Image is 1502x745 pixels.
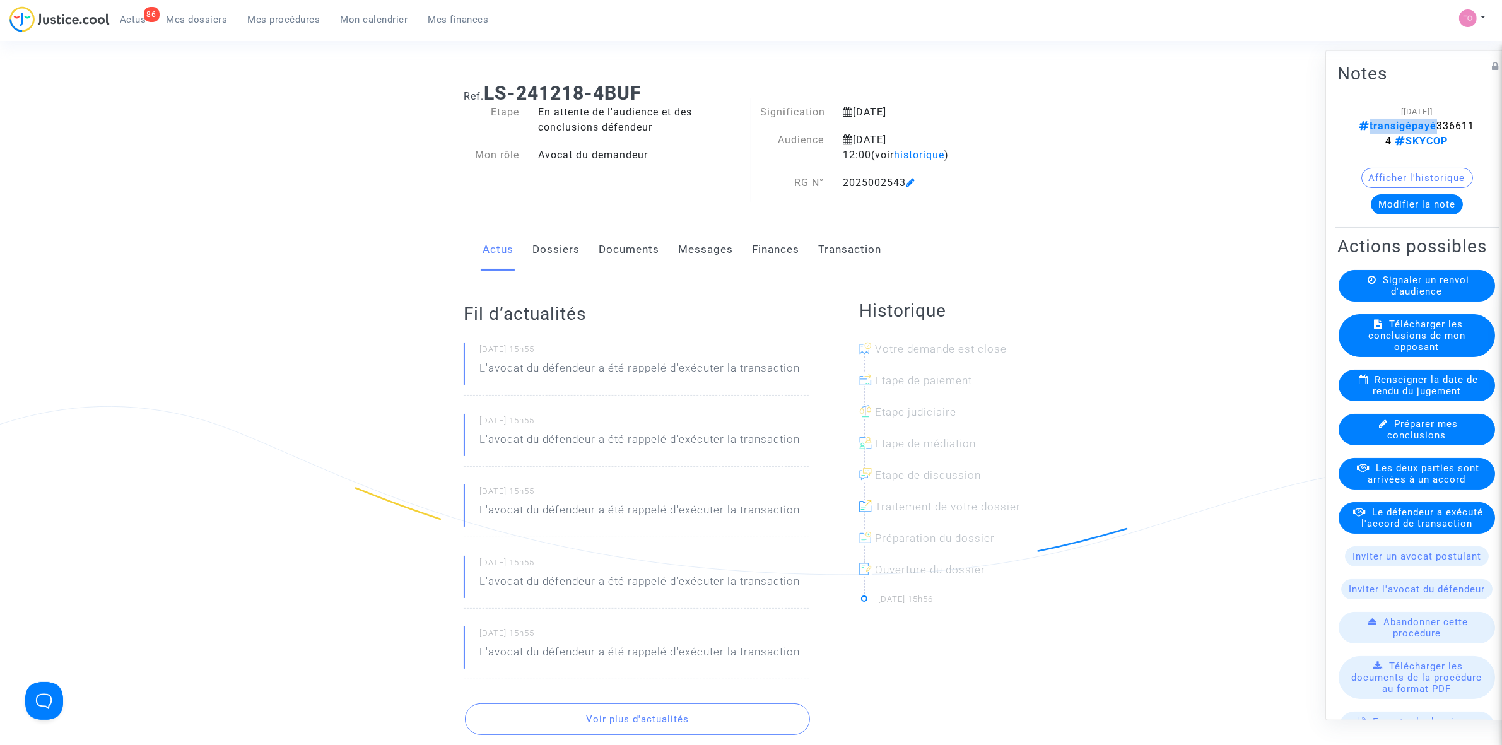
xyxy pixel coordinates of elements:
[479,486,809,502] small: [DATE] 15h55
[532,229,580,271] a: Dossiers
[238,10,331,29] a: Mes procédures
[1337,235,1496,257] h2: Actions possibles
[465,703,810,735] button: Voir plus d'actualités
[479,502,800,524] p: L'avocat du défendeur a été rappelé d'exécuter la transaction
[1359,119,1437,131] span: transigépayé
[751,132,834,163] div: Audience
[751,105,834,120] div: Signification
[25,682,63,720] iframe: Help Scout Beacon - Open
[1401,106,1433,115] span: [[DATE]]
[529,148,751,163] div: Avocat du demandeur
[833,175,998,191] div: 2025002543
[144,7,160,22] div: 86
[156,10,238,29] a: Mes dossiers
[1392,134,1448,146] span: SKYCOP
[454,148,529,163] div: Mon rôle
[484,82,641,104] b: LS-241218-4BUF
[479,557,809,573] small: [DATE] 15h55
[483,229,513,271] a: Actus
[479,628,809,644] small: [DATE] 15h55
[331,10,418,29] a: Mon calendrier
[464,303,809,325] h2: Fil d’actualités
[1352,660,1482,694] span: Télécharger les documents de la procédure au format PDF
[833,105,998,120] div: [DATE]
[875,343,1007,355] span: Votre demande est close
[1373,715,1479,738] span: Exporter le dossier au format Excel
[1373,373,1478,396] span: Renseigner la date de rendu du jugement
[1388,418,1458,440] span: Préparer mes conclusions
[529,105,751,135] div: En attente de l'audience et des conclusions défendeur
[1371,194,1463,214] button: Modifier la note
[871,149,949,161] span: (voir )
[120,14,146,25] span: Actus
[1384,616,1469,638] span: Abandonner cette procédure
[167,14,228,25] span: Mes dossiers
[859,300,1038,322] h2: Historique
[9,6,110,32] img: jc-logo.svg
[479,573,800,595] p: L'avocat du défendeur a été rappelé d'exécuter la transaction
[479,644,800,666] p: L'avocat du défendeur a été rappelé d'exécuter la transaction
[833,132,998,163] div: [DATE] 12:00
[479,360,800,382] p: L'avocat du défendeur a été rappelé d'exécuter la transaction
[1359,119,1475,146] span: 3366114
[1352,550,1481,561] span: Inviter un avocat postulant
[751,175,834,191] div: RG N°
[479,431,800,454] p: L'avocat du défendeur a été rappelé d'exécuter la transaction
[1383,274,1469,296] span: Signaler un renvoi d'audience
[1459,9,1477,27] img: fe1f3729a2b880d5091b466bdc4f5af5
[479,344,809,360] small: [DATE] 15h55
[418,10,499,29] a: Mes finances
[341,14,408,25] span: Mon calendrier
[599,229,659,271] a: Documents
[454,105,529,135] div: Etape
[464,90,484,102] span: Ref.
[1368,318,1465,352] span: Télécharger les conclusions de mon opposant
[818,229,881,271] a: Transaction
[1361,506,1484,529] span: Le défendeur a exécuté l'accord de transaction
[1337,62,1496,84] h2: Notes
[1361,167,1473,187] button: Afficher l'historique
[248,14,320,25] span: Mes procédures
[428,14,489,25] span: Mes finances
[678,229,733,271] a: Messages
[752,229,799,271] a: Finances
[1368,462,1480,484] span: Les deux parties sont arrivées à un accord
[479,415,809,431] small: [DATE] 15h55
[1349,583,1485,594] span: Inviter l'avocat du défendeur
[894,149,944,161] span: historique
[110,10,156,29] a: 86Actus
